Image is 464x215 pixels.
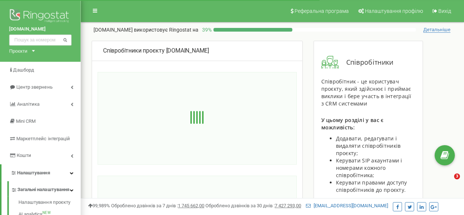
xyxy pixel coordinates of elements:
[205,203,301,208] span: Оброблено дзвінків за 30 днів :
[16,136,70,141] span: Маркетплейс інтеграцій
[306,203,388,208] a: [EMAIL_ADDRESS][DOMAIN_NAME]
[339,58,394,67] span: Співробітники
[1,164,81,182] a: Налаштування
[438,8,451,14] span: Вихід
[111,203,204,208] span: Оброблено дзвінків за 7 днів :
[17,186,69,193] span: Загальні налаштування
[321,117,384,131] span: У цьому розділі у вас є можливість:
[17,153,31,158] span: Кошти
[103,47,165,54] span: Співробітники проєкту
[103,47,291,55] div: [DOMAIN_NAME]
[13,67,34,73] span: Дашборд
[336,157,402,179] span: Керувати SIP акаунтами і номерами кожного співробітника;
[11,181,81,196] a: Загальні налаштування
[16,118,36,124] span: Mini CRM
[9,7,72,26] img: Ringostat logo
[198,26,213,33] p: 39 %
[336,179,407,193] span: Керувати правами доступу співробітників до проєкту.
[439,173,457,191] iframe: Intercom live chat
[9,26,72,33] a: [DOMAIN_NAME]
[88,203,110,208] span: 99,989%
[134,27,198,33] span: використовує Ringostat на
[18,199,81,208] a: Налаштування проєкту
[295,8,349,14] span: Реферальна програма
[9,47,28,54] div: Проєкти
[336,135,401,157] span: Додавати, редагувати і видаляти співробітників проєкту;
[321,78,412,107] span: Співробітник - це користувач проєкту, який здійснює і приймає виклики і бере участь в інтеграції ...
[454,173,460,179] span: 3
[178,203,204,208] u: 1 745 662,00
[275,203,301,208] u: 7 427 293,00
[16,84,52,90] span: Центр звернень
[17,170,50,175] span: Налаштування
[365,8,423,14] span: Налаштування профілю
[9,35,72,46] input: Пошук за номером
[423,27,450,33] span: Детальніше
[94,26,198,33] p: [DOMAIN_NAME]
[17,101,40,107] span: Аналiтика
